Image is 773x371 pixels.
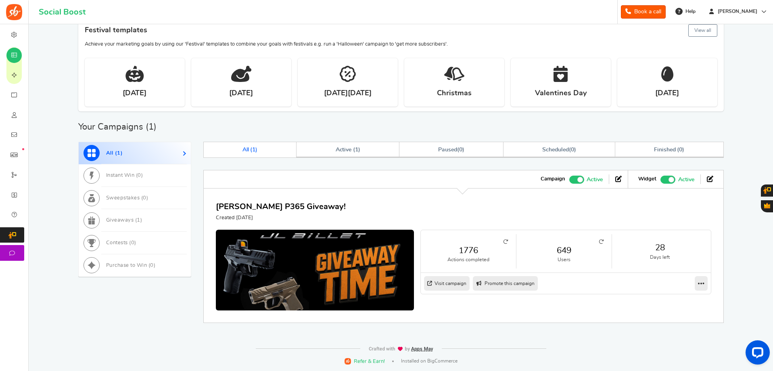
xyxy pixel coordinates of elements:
small: Days left [620,254,700,261]
span: Giveaways ( ) [106,218,142,223]
span: 1 [137,218,140,223]
span: Scheduled [542,147,569,153]
strong: [DATE] [229,88,253,99]
span: Gratisfaction [764,203,770,208]
h1: Social Boost [39,8,86,17]
a: Visit campaign [424,276,470,291]
strong: Christmas [437,88,472,99]
a: Book a call [621,5,666,19]
li: Widget activated [632,174,700,184]
button: View all [688,24,717,37]
strong: [DATE] [655,88,679,99]
span: 1 [355,147,358,153]
strong: [DATE][DATE] [324,88,372,99]
span: 0 [131,240,135,245]
p: Created [DATE] [216,214,346,222]
span: Active ( ) [336,147,361,153]
span: 0 [571,147,574,153]
h2: Your Campaigns ( ) [78,123,157,131]
a: 649 [524,245,604,256]
small: Users [524,256,604,263]
a: [PERSON_NAME] P365 Giveaway! [216,203,346,211]
a: Promote this campaign [473,276,538,291]
span: Active [587,175,603,184]
iframe: LiveChat chat widget [739,337,773,371]
p: Achieve your marketing goals by using our 'Festival' templates to combine your goals with festiva... [85,41,717,48]
span: 1 [148,122,154,131]
span: 1 [117,151,121,156]
span: All ( ) [242,147,258,153]
span: Contests ( ) [106,240,136,245]
span: [PERSON_NAME] [715,8,760,15]
li: 28 [612,234,708,268]
span: 0 [459,147,462,153]
span: Sweepstakes ( ) [106,195,148,201]
a: 1776 [429,245,508,256]
strong: Valentines Day [535,88,587,99]
img: img-footer.webp [368,346,434,352]
a: Help [672,5,700,18]
span: ( ) [542,147,576,153]
strong: [DATE] [123,88,146,99]
span: 0 [150,263,154,268]
span: ( ) [438,147,464,153]
em: New [22,148,24,150]
small: Actions completed [429,256,508,263]
span: Finished ( ) [654,147,684,153]
span: Instant Win ( ) [106,173,143,178]
span: 0 [143,195,146,201]
h4: Festival templates [85,23,717,38]
strong: Campaign [541,176,565,183]
span: 0 [138,173,141,178]
span: All ( ) [106,151,123,156]
span: | [392,361,394,362]
span: Active [678,175,694,184]
img: Social Boost [6,4,22,20]
strong: Widget [638,176,656,183]
span: 0 [679,147,682,153]
span: Paused [438,147,457,153]
span: Help [683,8,696,15]
span: 1 [252,147,255,153]
a: Refer & Earn! [345,357,385,365]
span: Installed on BigCommerce [401,358,458,365]
button: Gratisfaction [761,200,773,212]
span: Purchase to Win ( ) [106,263,156,268]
